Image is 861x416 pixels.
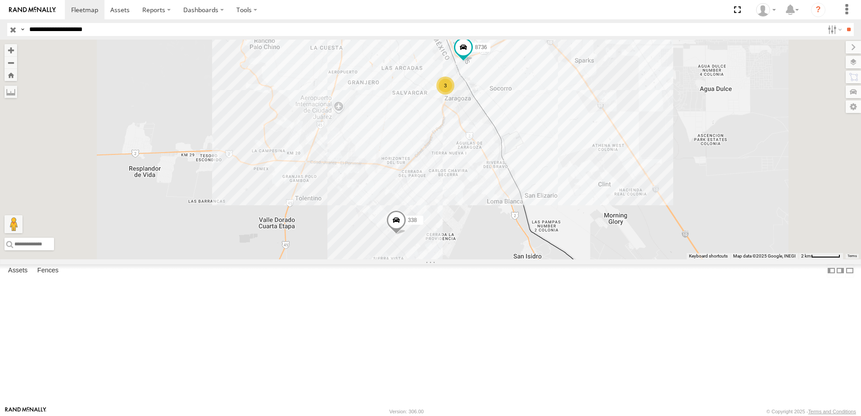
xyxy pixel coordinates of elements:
button: Zoom out [5,56,17,69]
label: Assets [4,264,32,277]
button: Drag Pegman onto the map to open Street View [5,215,23,233]
a: Terms (opens in new tab) [847,254,857,258]
label: Dock Summary Table to the Right [836,264,845,277]
div: omar hernandez [753,3,779,17]
a: Terms and Conditions [808,409,856,414]
button: Zoom in [5,44,17,56]
span: 338 [408,217,417,223]
img: rand-logo.svg [9,7,56,13]
label: Dock Summary Table to the Left [827,264,836,277]
label: Measure [5,86,17,98]
button: Zoom Home [5,69,17,81]
label: Hide Summary Table [845,264,854,277]
button: Keyboard shortcuts [689,253,728,259]
label: Search Query [19,23,26,36]
span: Map data ©2025 Google, INEGI [733,253,796,258]
span: 8736 [475,44,487,50]
a: Visit our Website [5,407,46,416]
div: © Copyright 2025 - [766,409,856,414]
label: Fences [33,264,63,277]
label: Map Settings [846,100,861,113]
i: ? [811,3,825,17]
div: 3 [436,77,454,95]
label: Search Filter Options [824,23,843,36]
div: Version: 306.00 [390,409,424,414]
span: 2 km [801,253,811,258]
button: Map Scale: 2 km per 61 pixels [798,253,843,259]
